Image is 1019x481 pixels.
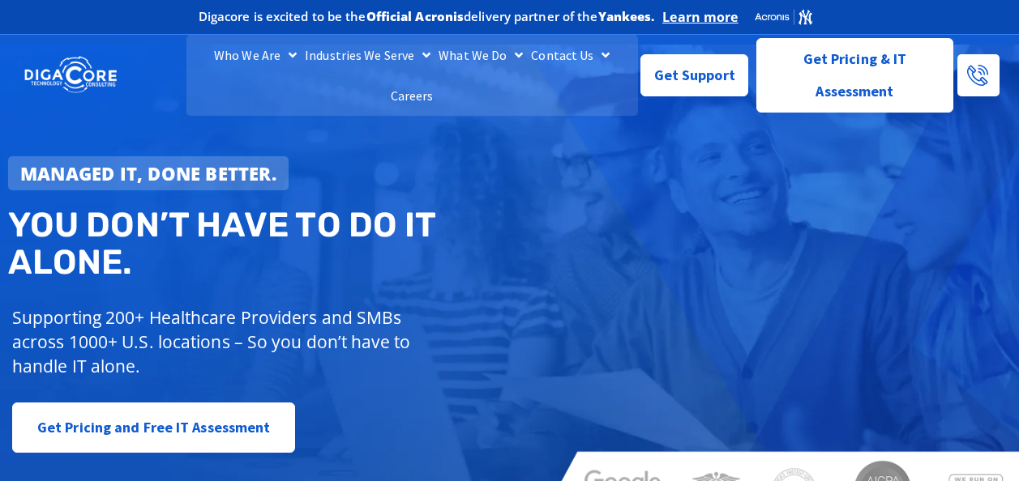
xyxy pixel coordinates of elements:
span: Get Support [654,59,735,92]
a: Get Pricing & IT Assessment [756,38,953,113]
h2: You don’t have to do IT alone. [8,206,520,281]
nav: Menu [186,35,638,116]
img: DigaCore Technology Consulting [24,55,117,95]
span: Get Pricing and Free IT Assessment [37,411,270,444]
img: Acronis [754,8,814,26]
h2: Digacore is excited to be the delivery partner of the [199,11,655,23]
strong: Managed IT, done better. [20,161,276,185]
a: Contact Us [527,35,614,75]
b: Official Acronis [366,8,465,24]
a: Managed IT, done better. [8,156,289,190]
b: Yankees. [598,8,655,24]
p: Supporting 200+ Healthcare Providers and SMBs across 1000+ U.S. locations – So you don’t have to ... [12,305,428,378]
a: Learn more [662,9,738,25]
a: Get Support [640,54,748,96]
a: What We Do [435,35,527,75]
a: Careers [387,75,438,116]
a: Industries We Serve [301,35,435,75]
a: Get Pricing and Free IT Assessment [12,402,295,453]
a: Who We Are [210,35,301,75]
span: Get Pricing & IT Assessment [769,43,940,108]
